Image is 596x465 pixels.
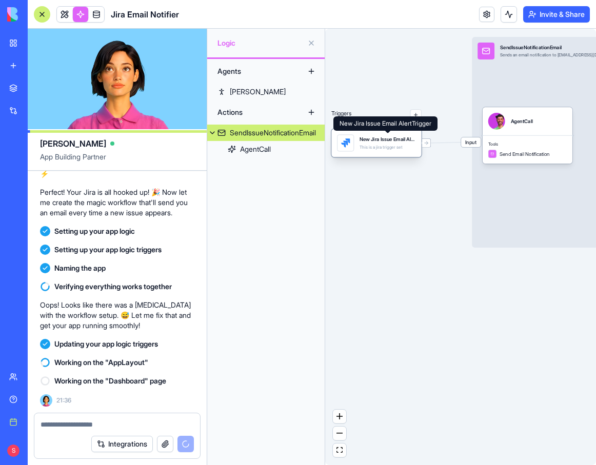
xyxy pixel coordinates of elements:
[54,226,135,236] span: Setting up your app logic
[40,300,194,331] p: Oops! Looks like there was a [MEDICAL_DATA] with the workflow setup. 😅 Let me fix that and get yo...
[230,87,286,97] div: [PERSON_NAME]
[207,84,325,100] a: [PERSON_NAME]
[511,118,533,125] div: AgentCall
[91,436,153,452] button: Integrations
[230,128,316,138] div: SendIssueNotificationEmail
[331,109,351,120] p: Triggers
[461,137,481,147] span: Input
[40,137,106,150] span: [PERSON_NAME]
[488,141,567,147] span: Tools
[54,245,162,255] span: Setting up your app logic triggers
[331,129,421,157] div: New Jira Issue Email AlertTriggerThis is a jira trigger set
[483,107,572,164] div: AgentCallToolsSend Email Notification
[54,281,172,292] span: Verifying everything works together
[40,152,194,170] span: App Building Partner
[333,410,346,423] button: zoom in
[333,443,346,457] button: fit view
[207,141,325,157] a: AgentCall
[360,145,416,150] div: This is a jira trigger set
[212,104,294,120] div: Actions
[111,8,179,21] h1: Jira Email Notifier
[212,63,294,79] div: Agents
[333,427,346,440] button: zoom out
[217,38,303,48] span: Logic
[40,394,52,407] img: Ella_00000_wcx2te.png
[56,396,71,405] span: 21:36
[333,116,438,131] div: New Jira Issue Email AlertTrigger
[54,339,158,349] span: Updating your app logic triggers
[40,187,194,218] p: Perfect! Your Jira is all hooked up! 🎉 Now let me create the magic workflow that'll send you an e...
[240,144,271,154] div: AgentCall
[54,376,166,386] span: Working on the "Dashboard" page
[360,136,416,143] div: New Jira Issue Email AlertTrigger
[207,125,325,141] a: SendIssueNotificationEmail
[523,6,590,23] button: Invite & Share
[500,150,550,157] span: Send Email Notification
[54,357,148,368] span: Working on the "AppLayout"
[54,263,106,273] span: Naming the app
[331,87,421,157] div: Triggers
[7,7,71,22] img: logo
[7,444,19,457] span: S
